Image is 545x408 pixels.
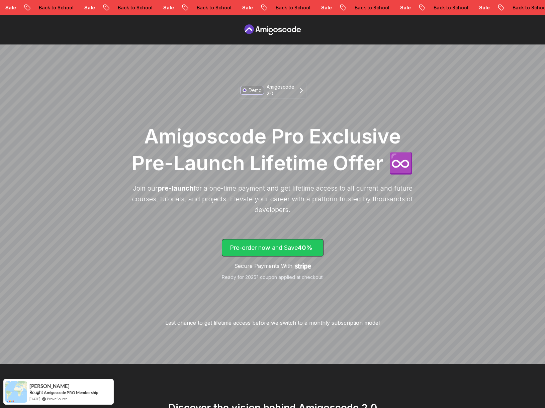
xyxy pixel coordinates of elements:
[190,4,236,11] p: Back to School
[129,123,417,176] h1: Amigoscode Pro Exclusive Pre-Launch Lifetime Offer ♾️
[249,87,262,94] p: Demo
[427,4,472,11] p: Back to School
[472,4,494,11] p: Sale
[348,4,393,11] p: Back to School
[29,383,70,389] span: [PERSON_NAME]
[230,243,315,252] p: Pre-order now and Save
[314,4,336,11] p: Sale
[269,4,314,11] p: Back to School
[158,184,193,192] span: pre-launch
[234,262,292,270] p: Secure Payments With
[298,244,312,251] span: 40%
[222,239,324,281] a: lifetime-access
[111,4,157,11] p: Back to School
[393,4,415,11] p: Sale
[129,183,417,215] p: Join our for a one-time payment and get lifetime access to all current and future courses, tutori...
[5,381,27,403] img: provesource social proof notification image
[243,24,303,35] a: Pre Order page
[29,390,43,395] span: Bought
[29,396,40,402] span: [DATE]
[236,4,257,11] p: Sale
[157,4,178,11] p: Sale
[32,4,78,11] p: Back to School
[222,274,324,281] p: Ready for 2025? coupon applied at checkout!
[267,84,294,97] p: Amigoscode 2.0
[78,4,99,11] p: Sale
[44,390,98,395] a: Amigoscode PRO Membership
[165,319,380,327] p: Last chance to get lifetime access before we switch to a monthly subscription model
[239,82,307,99] a: DemoAmigoscode 2.0
[47,396,68,402] a: ProveSource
